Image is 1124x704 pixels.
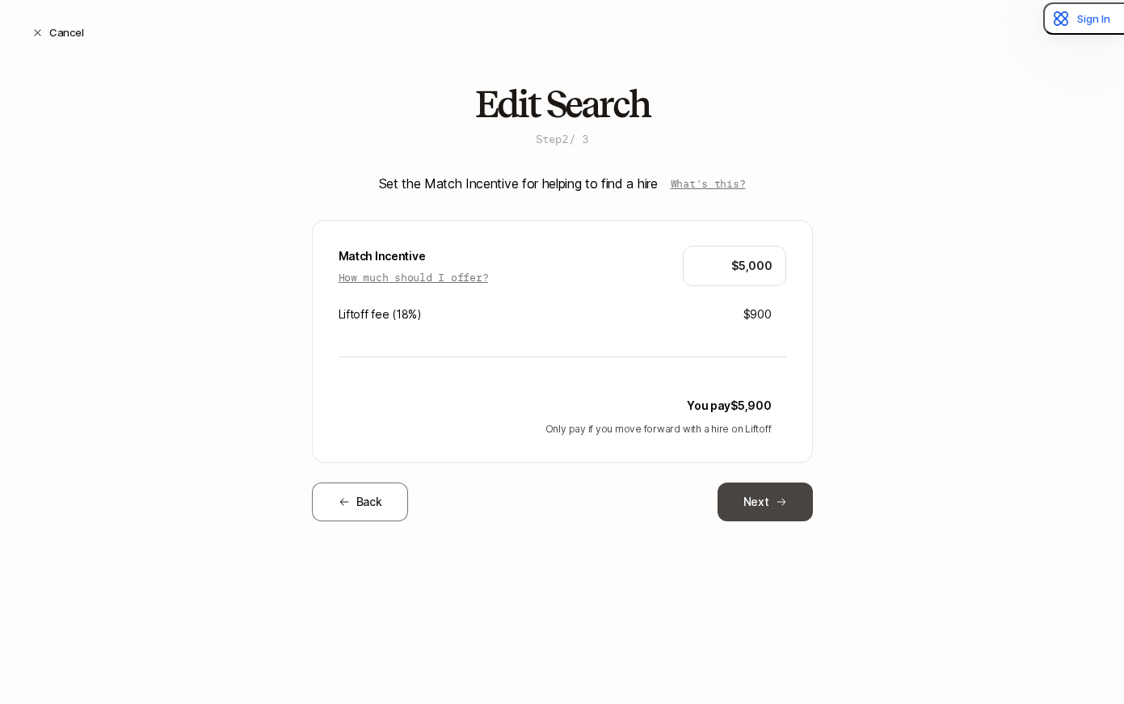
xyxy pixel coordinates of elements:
[339,269,489,285] p: How much should I offer?
[687,396,771,415] p: You pay $5,900
[697,256,772,276] input: $10,000
[671,175,746,192] p: What's this?
[312,483,409,521] button: Back
[339,305,422,324] p: Liftoff fee ( 18 %)
[339,422,772,436] p: Only pay if you move forward with a hire on Liftoff
[339,247,489,266] p: Match Incentive
[475,84,650,124] h2: Edit Search
[718,483,813,521] button: Next
[19,18,96,47] button: Cancel
[536,131,588,147] p: Step 2 / 3
[379,173,658,194] p: Set the Match Incentive for helping to find a hire
[743,305,772,324] p: $900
